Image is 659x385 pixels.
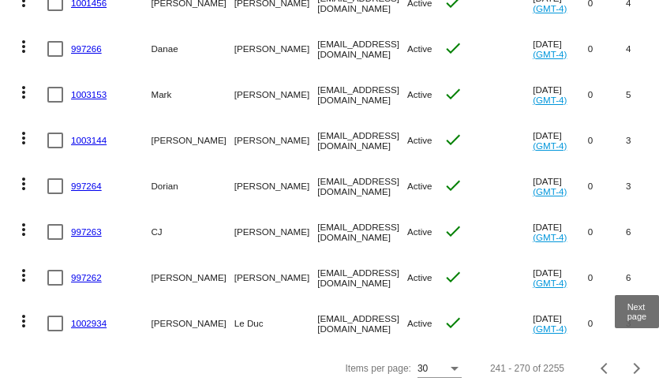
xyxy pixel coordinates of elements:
a: (GMT-4) [533,49,567,59]
mat-cell: Le Duc [234,301,317,346]
mat-cell: [EMAIL_ADDRESS][DOMAIN_NAME] [317,118,407,163]
mat-icon: more_vert [14,220,33,239]
mat-icon: check [444,313,462,332]
span: Active [407,43,432,54]
mat-cell: [DATE] [533,163,588,209]
mat-icon: check [444,176,462,195]
span: Active [407,181,432,191]
a: (GMT-4) [533,140,567,151]
mat-icon: check [444,130,462,149]
mat-icon: check [444,222,462,241]
mat-cell: [PERSON_NAME] [234,255,317,301]
mat-icon: more_vert [14,129,33,148]
a: 997263 [71,226,102,237]
a: 997264 [71,181,102,191]
mat-cell: Dorian [151,163,234,209]
a: 997262 [71,272,102,282]
mat-cell: CJ [151,209,234,255]
a: (GMT-4) [533,95,567,105]
mat-cell: [EMAIL_ADDRESS][DOMAIN_NAME] [317,301,407,346]
mat-icon: check [444,39,462,58]
mat-cell: [PERSON_NAME] [151,255,234,301]
mat-cell: [PERSON_NAME] [234,26,317,72]
mat-cell: [PERSON_NAME] [234,209,317,255]
a: (GMT-4) [533,232,567,242]
a: 1003153 [71,89,107,99]
mat-cell: 0 [588,72,626,118]
span: 30 [417,363,428,374]
mat-cell: [PERSON_NAME] [234,72,317,118]
mat-cell: 0 [588,163,626,209]
mat-cell: [PERSON_NAME] [234,163,317,209]
mat-cell: [EMAIL_ADDRESS][DOMAIN_NAME] [317,26,407,72]
mat-icon: more_vert [14,37,33,56]
mat-cell: [PERSON_NAME] [151,301,234,346]
mat-cell: 0 [588,255,626,301]
mat-icon: check [444,84,462,103]
mat-cell: [DATE] [533,301,588,346]
a: 1003144 [71,135,107,145]
mat-icon: more_vert [14,266,33,285]
mat-cell: [EMAIL_ADDRESS][DOMAIN_NAME] [317,163,407,209]
span: Active [407,135,432,145]
mat-cell: 0 [588,26,626,72]
mat-cell: 0 [588,301,626,346]
mat-cell: [PERSON_NAME] [234,118,317,163]
button: Previous page [590,353,621,384]
mat-icon: more_vert [14,83,33,102]
div: 241 - 270 of 2255 [490,363,564,374]
mat-icon: more_vert [14,174,33,193]
span: Active [407,318,432,328]
mat-cell: [EMAIL_ADDRESS][DOMAIN_NAME] [317,209,407,255]
button: Next page [621,353,653,384]
mat-select: Items per page: [417,364,462,375]
mat-cell: 0 [588,118,626,163]
mat-icon: check [444,267,462,286]
mat-cell: 0 [588,209,626,255]
span: Active [407,226,432,237]
mat-cell: [PERSON_NAME] [151,118,234,163]
mat-icon: more_vert [14,312,33,331]
a: 1002934 [71,318,107,328]
mat-cell: [DATE] [533,26,588,72]
mat-cell: [DATE] [533,72,588,118]
div: Items per page: [346,363,411,374]
mat-cell: [DATE] [533,209,588,255]
mat-cell: Mark [151,72,234,118]
span: Active [407,272,432,282]
a: (GMT-4) [533,186,567,196]
span: Active [407,89,432,99]
a: (GMT-4) [533,278,567,288]
mat-cell: [DATE] [533,255,588,301]
mat-cell: [EMAIL_ADDRESS][DOMAIN_NAME] [317,255,407,301]
a: 997266 [71,43,102,54]
a: (GMT-4) [533,3,567,13]
a: (GMT-4) [533,323,567,334]
mat-cell: [EMAIL_ADDRESS][DOMAIN_NAME] [317,72,407,118]
mat-cell: [DATE] [533,118,588,163]
mat-cell: Danae [151,26,234,72]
